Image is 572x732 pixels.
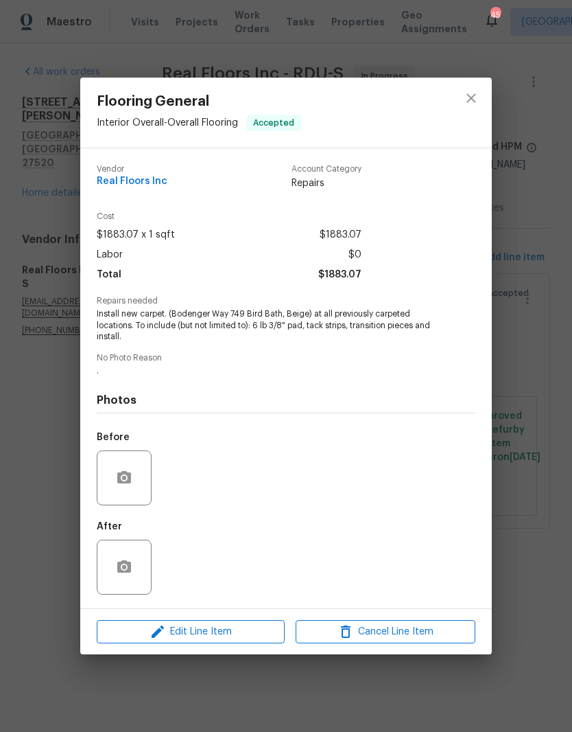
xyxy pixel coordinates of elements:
h4: Photos [97,393,475,407]
span: Total [97,265,121,285]
span: Real Floors Inc [97,176,167,187]
span: Edit Line Item [101,624,281,641]
div: 45 [490,8,500,22]
span: Accepted [248,116,300,130]
span: $0 [348,245,361,265]
span: Flooring General [97,94,301,109]
span: Account Category [291,165,361,174]
span: $1883.07 x 1 sqft [97,225,175,245]
span: Install new carpet. (Bodenger Way 749 Bird Bath, Beige) at all previously carpeted locations. To ... [97,308,438,343]
h5: Before [97,433,130,442]
span: $1883.07 [320,225,361,245]
button: Edit Line Item [97,620,285,644]
span: Interior Overall - Overall Flooring [97,117,238,127]
span: $1883.07 [318,265,361,285]
span: Cancel Line Item [300,624,471,641]
span: Labor [97,245,123,265]
span: Repairs [291,176,361,190]
button: Cancel Line Item [296,620,475,644]
span: Cost [97,212,361,221]
h5: After [97,522,122,531]
span: . [97,365,438,377]
button: close [455,82,488,115]
span: Vendor [97,165,167,174]
span: No Photo Reason [97,354,475,363]
span: Repairs needed [97,297,475,306]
